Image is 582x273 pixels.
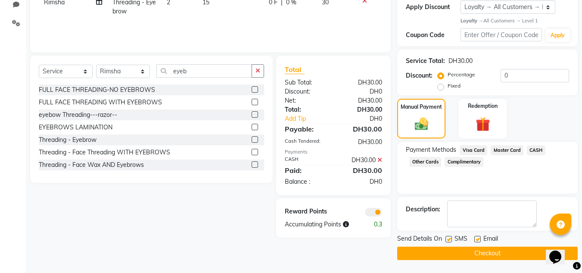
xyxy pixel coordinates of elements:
[471,115,495,133] img: _gift.svg
[278,105,333,114] div: Total:
[333,87,389,96] div: DH0
[461,28,542,41] input: Enter Offer / Coupon Code
[527,145,545,155] span: CASH
[406,71,433,80] div: Discount:
[278,165,333,176] div: Paid:
[285,148,382,156] div: Payments
[445,157,483,167] span: Complimentary
[411,116,433,132] img: _cash.svg
[460,145,487,155] span: Visa Card
[278,138,333,147] div: Cash Tendered:
[406,3,460,12] div: Apply Discount
[454,234,467,245] span: SMS
[406,205,440,214] div: Description:
[406,145,456,154] span: Payment Methods
[397,247,578,260] button: Checkout
[278,96,333,105] div: Net:
[401,103,442,111] label: Manual Payment
[409,157,441,167] span: Other Cards
[461,18,483,24] strong: Loyalty →
[39,85,155,94] div: FULL FACE THREADING-NO EYEBROWS
[397,234,442,245] span: Send Details On
[333,124,389,134] div: DH30.00
[39,123,112,132] div: EYEBROWS LAMINATION
[406,56,445,66] div: Service Total:
[278,114,342,123] a: Add Tip
[448,71,475,78] label: Percentage
[285,65,305,74] span: Total
[361,220,389,229] div: 0.3
[278,177,333,186] div: Balance :
[461,17,569,25] div: All Customers → Level 1
[333,165,389,176] div: DH30.00
[343,114,389,123] div: DH0
[333,156,389,165] div: DH30.00
[278,220,361,229] div: Accumulating Points
[39,110,117,119] div: eyebow Threading---razor--
[468,102,498,110] label: Redemption
[546,238,573,264] iframe: chat widget
[278,78,333,87] div: Sub Total:
[333,96,389,105] div: DH30.00
[39,160,144,169] div: Threading - Face Wax AND Eyebrows
[278,124,333,134] div: Payable:
[39,98,162,107] div: FULL FACE THREADING WITH EYEBROWS
[333,78,389,87] div: DH30.00
[406,31,460,40] div: Coupon Code
[448,82,461,90] label: Fixed
[491,145,523,155] span: Master Card
[333,138,389,147] div: DH30.00
[278,207,333,217] div: Reward Points
[39,148,170,157] div: Threading - Face Threading WITH EYEBROWS
[333,105,389,114] div: DH30.00
[483,234,498,245] span: Email
[333,177,389,186] div: DH0
[545,29,570,42] button: Apply
[156,64,252,78] input: Search or Scan
[39,135,96,144] div: Threading - Eyebrow
[448,56,473,66] div: DH30.00
[278,87,333,96] div: Discount:
[278,156,333,165] div: CASH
